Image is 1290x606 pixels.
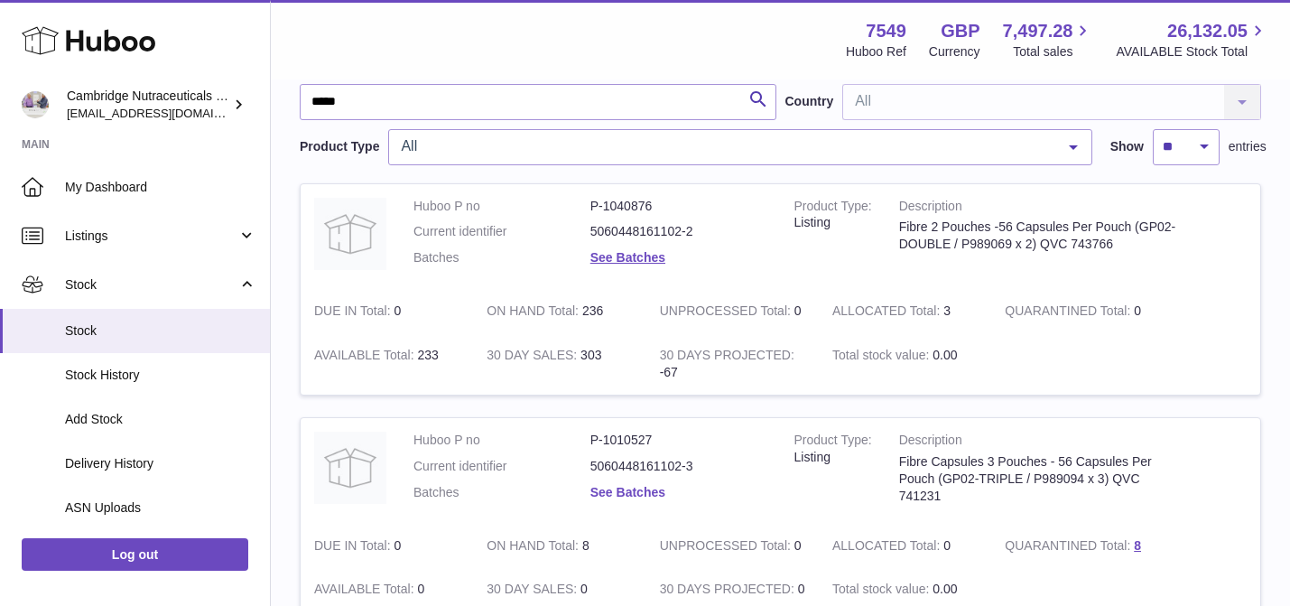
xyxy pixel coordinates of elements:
strong: QUARANTINED Total [1005,538,1134,557]
a: Log out [22,538,248,571]
td: 233 [301,333,473,395]
span: [EMAIL_ADDRESS][DOMAIN_NAME] [67,106,265,120]
strong: ON HAND Total [487,303,582,322]
span: Listings [65,228,237,245]
span: listing [794,215,831,229]
span: listing [794,450,831,464]
td: -67 [646,333,819,395]
img: product image [314,432,386,504]
td: 0 [646,289,819,333]
strong: Product Type [794,433,872,452]
span: ASN Uploads [65,499,256,517]
dd: P-1010527 [590,432,767,449]
dd: 5060448161102-2 [590,223,767,240]
dt: Current identifier [413,223,590,240]
strong: Product Type [794,199,872,218]
span: Stock [65,276,237,294]
dd: 5060448161102-3 [590,458,767,475]
span: 7,497.28 [1003,19,1073,43]
strong: Description [899,432,1179,453]
dt: Current identifier [413,458,590,475]
td: 8 [473,524,645,568]
td: 0 [646,524,819,568]
div: Huboo Ref [846,43,906,61]
dd: P-1040876 [590,198,767,215]
strong: DUE IN Total [314,538,394,557]
td: 0 [301,524,473,568]
strong: 30 DAY SALES [487,348,580,367]
strong: AVAILABLE Total [314,348,417,367]
img: qvc@camnutra.com [22,91,49,118]
span: entries [1229,138,1267,155]
a: 7,497.28 Total sales [1003,19,1094,61]
strong: 7549 [866,19,906,43]
strong: GBP [941,19,979,43]
a: 8 [1134,538,1141,553]
dt: Huboo P no [413,432,590,449]
strong: ON HAND Total [487,538,582,557]
strong: Total stock value [832,348,933,367]
span: Stock [65,322,256,340]
img: product image [314,198,386,270]
strong: 30 DAYS PROJECTED [660,348,794,367]
strong: UNPROCESSED Total [660,303,794,322]
span: AVAILABLE Stock Total [1116,43,1268,61]
a: See Batches [590,485,665,499]
td: 0 [301,289,473,333]
strong: QUARANTINED Total [1005,303,1134,322]
td: 236 [473,289,645,333]
td: 0 [819,524,991,568]
td: 303 [473,333,645,395]
span: 26,132.05 [1167,19,1248,43]
strong: DUE IN Total [314,303,394,322]
strong: 30 DAY SALES [487,582,580,601]
dt: Huboo P no [413,198,590,215]
label: Show [1110,138,1144,155]
div: Fibre 2 Pouches -56 Capsules Per Pouch (GP02-DOUBLE / P989069 x 2) QVC 743766 [899,219,1179,253]
strong: Total stock value [832,582,933,601]
span: All [396,137,1054,155]
span: 0 [1134,303,1141,318]
span: 0.00 [933,582,957,596]
dt: Batches [413,249,590,266]
strong: AVAILABLE Total [314,582,417,601]
strong: Description [899,198,1179,219]
div: Currency [929,43,980,61]
div: Fibre Capsules 3 Pouches - 56 Capsules Per Pouch (GP02-TRIPLE / P989094 x 3) QVC 741231 [899,453,1179,505]
label: Product Type [300,138,379,155]
a: See Batches [590,250,665,265]
span: Total sales [1013,43,1093,61]
strong: ALLOCATED Total [832,303,943,322]
span: Add Stock [65,411,256,428]
span: Delivery History [65,455,256,472]
span: My Dashboard [65,179,256,196]
td: 3 [819,289,991,333]
span: 0.00 [933,348,957,362]
strong: ALLOCATED Total [832,538,943,557]
div: Cambridge Nutraceuticals Ltd [67,88,229,122]
a: 26,132.05 AVAILABLE Stock Total [1116,19,1268,61]
strong: UNPROCESSED Total [660,538,794,557]
strong: 30 DAYS PROJECTED [660,582,798,601]
span: Stock History [65,367,256,384]
label: Country [785,93,834,110]
dt: Batches [413,484,590,501]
